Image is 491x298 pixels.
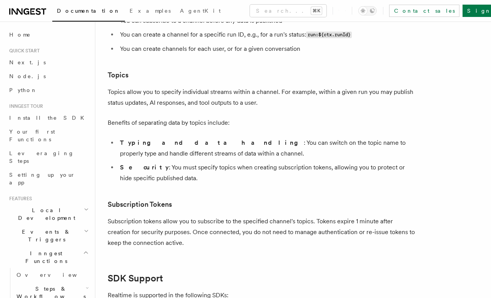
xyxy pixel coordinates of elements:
span: Install the SDK [9,115,89,121]
a: Node.js [6,69,90,83]
span: Leveraging Steps [9,150,74,164]
p: Benefits of separating data by topics include: [108,117,415,128]
strong: Security [120,164,169,171]
span: Inngest tour [6,103,43,109]
a: Examples [125,2,175,21]
button: Local Development [6,203,90,225]
a: Overview [13,268,90,282]
span: Inngest Functions [6,249,83,265]
span: Overview [17,272,96,278]
li: You can create a channel for a specific run ID, e.g., for a run's status: [118,29,415,40]
a: Install the SDK [6,111,90,125]
a: Topics [108,70,128,80]
a: SDK Support [108,273,163,284]
a: Your first Functions [6,125,90,146]
a: Leveraging Steps [6,146,90,168]
p: Topics allow you to specify individual streams within a channel. For example, within a given run ... [108,87,415,108]
button: Search...⌘K [250,5,326,17]
li: You can create channels for each user, or for a given conversation [118,44,415,54]
a: Contact sales [389,5,459,17]
span: Documentation [57,8,120,14]
a: Documentation [52,2,125,22]
span: Examples [130,8,171,14]
p: Subscription tokens allow you to subscribe to the specified channel's topics. Tokens expire 1 min... [108,216,415,248]
span: Setting up your app [9,172,75,186]
strong: Typing and data handling [120,139,304,146]
li: : You can switch on the topic name to properly type and handle different streams of data within a... [118,137,415,159]
a: Python [6,83,90,97]
span: Next.js [9,59,46,65]
span: Local Development [6,206,84,222]
span: AgentKit [180,8,221,14]
li: : You must specify topics when creating subscription tokens, allowing you to protect or hide spec... [118,162,415,184]
code: run:${ctx.runId} [306,32,352,38]
button: Toggle dark mode [358,6,377,15]
span: Quick start [6,48,40,54]
span: Events & Triggers [6,228,84,243]
a: Setting up your app [6,168,90,189]
span: Your first Functions [9,129,55,142]
a: AgentKit [175,2,225,21]
kbd: ⌘K [311,7,322,15]
span: Home [9,31,31,39]
span: Node.js [9,73,46,79]
span: Python [9,87,37,93]
span: Features [6,196,32,202]
a: Subscription Tokens [108,199,172,210]
button: Inngest Functions [6,246,90,268]
button: Events & Triggers [6,225,90,246]
a: Next.js [6,55,90,69]
a: Home [6,28,90,42]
